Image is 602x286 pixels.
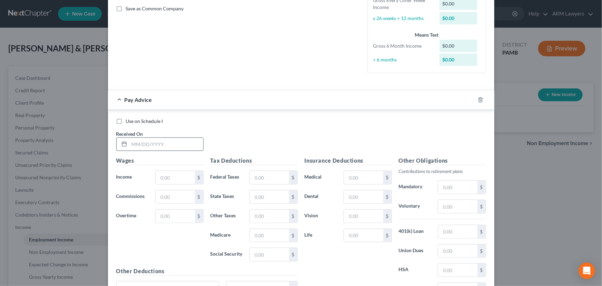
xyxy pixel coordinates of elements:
label: 401(k) Loan [395,225,435,239]
div: $ [195,210,203,223]
div: $0.00 [440,12,477,25]
div: ÷ 6 months [370,56,436,63]
input: 0.00 [250,171,289,184]
div: Open Intercom Messenger [579,263,595,279]
div: $ [289,210,297,223]
span: Income [116,174,132,180]
input: 0.00 [344,210,383,223]
input: 0.00 [156,210,195,223]
input: 0.00 [438,245,477,258]
input: 0.00 [250,229,289,242]
h5: Other Deductions [116,267,298,276]
div: Gross 6 Month Income [370,42,436,49]
h5: Other Obligations [399,156,486,165]
input: 0.00 [250,210,289,223]
input: 0.00 [438,264,477,277]
label: Dental [301,190,341,204]
span: Use on Schedule I [126,118,163,124]
label: Medicare [207,229,246,242]
input: 0.00 [156,171,195,184]
div: $ [383,171,392,184]
span: Pay Advice [125,96,152,103]
label: Medical [301,171,341,184]
div: x 26 weeks ÷ 12 months [370,15,436,22]
input: 0.00 [344,229,383,242]
label: Federal Taxes [207,171,246,184]
label: Overtime [113,209,152,223]
h5: Wages [116,156,204,165]
div: $0.00 [440,54,477,66]
label: Other Taxes [207,209,246,223]
input: 0.00 [438,200,477,213]
span: Save as Common Company [126,6,184,11]
h5: Insurance Deductions [305,156,392,165]
div: $ [195,171,203,184]
div: $ [289,171,297,184]
div: $ [477,200,486,213]
input: 0.00 [438,225,477,238]
div: $ [477,264,486,277]
div: $ [477,225,486,238]
div: $ [383,190,392,203]
label: Voluntary [395,200,435,213]
label: Mandatory [395,180,435,194]
input: 0.00 [250,248,289,261]
div: $ [195,190,203,203]
label: HSA [395,263,435,277]
input: MM/DD/YYYY [129,138,203,151]
div: $ [289,190,297,203]
label: Social Security [207,248,246,261]
label: Union Dues [395,244,435,258]
input: 0.00 [344,171,383,184]
label: Vision [301,209,341,223]
div: $0.00 [440,40,477,52]
div: $ [289,229,297,242]
input: 0.00 [438,181,477,194]
input: 0.00 [344,190,383,203]
div: $ [383,229,392,242]
span: Received On [116,131,143,137]
label: Life [301,229,341,242]
p: Contributions to retirement plans [399,168,486,175]
div: $ [477,245,486,258]
div: Means Test [373,31,480,38]
label: State Taxes [207,190,246,204]
input: 0.00 [156,190,195,203]
div: $ [289,248,297,261]
input: 0.00 [250,190,289,203]
h5: Tax Deductions [210,156,298,165]
div: $ [477,181,486,194]
div: $ [383,210,392,223]
label: Commissions [113,190,152,204]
